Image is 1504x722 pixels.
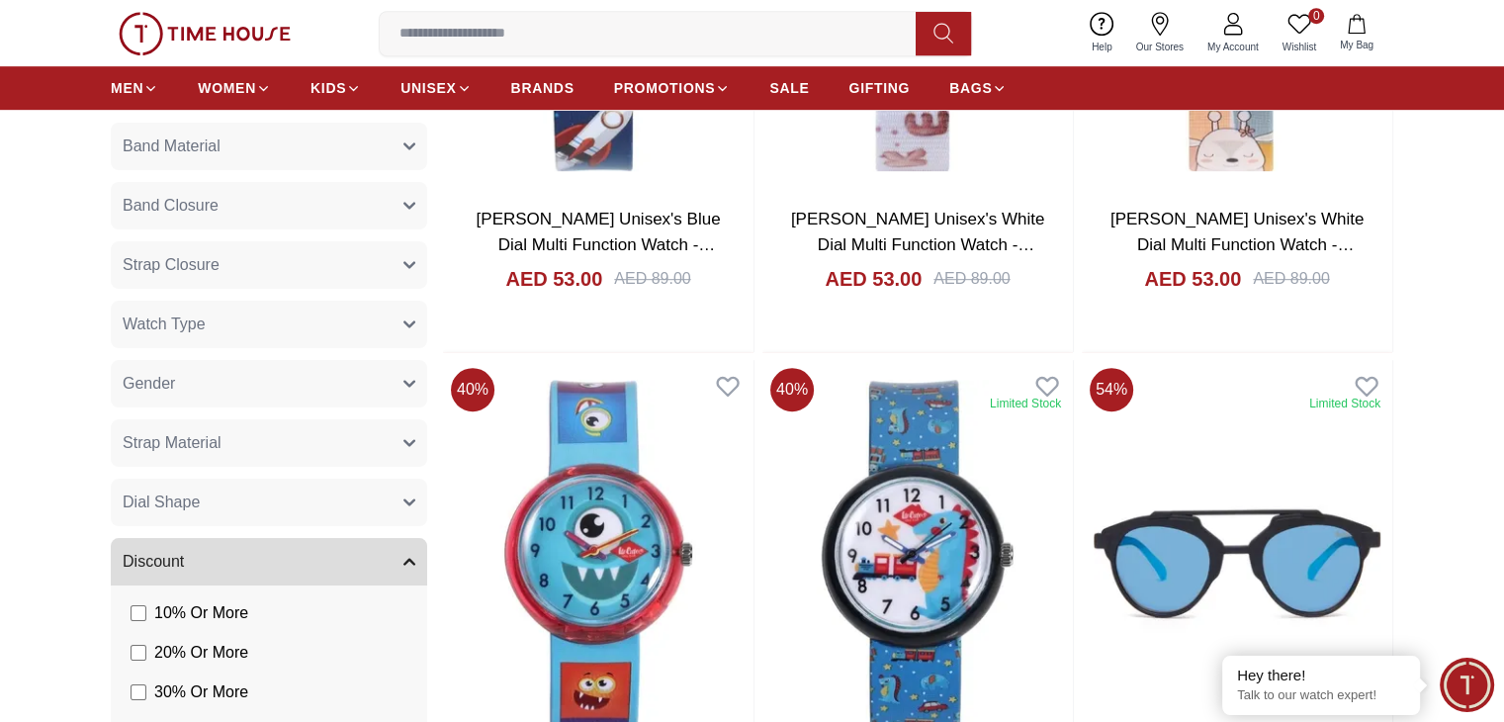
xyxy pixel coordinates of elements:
input: 20% Or More [131,645,146,661]
img: ... [119,12,291,55]
span: 10 % Or More [154,601,248,625]
span: GIFTING [848,78,910,98]
span: Watch Type [123,313,206,336]
button: Dial Shape [111,479,427,526]
span: Dial Shape [123,491,200,514]
button: Band Material [111,123,427,170]
a: [PERSON_NAME] Unisex's White Dial Multi Function Watch - LC.K.3.837 [791,210,1044,279]
a: MEN [111,70,158,106]
span: Discount [123,550,184,574]
a: PROMOTIONS [614,70,731,106]
span: UNISEX [400,78,456,98]
h4: AED 53.00 [825,265,922,293]
a: Help [1080,8,1124,58]
a: BRANDS [511,70,575,106]
button: Discount [111,538,427,586]
h4: AED 53.00 [1144,265,1241,293]
span: 40 % [770,368,814,411]
button: Band Closure [111,182,427,229]
span: Band Closure [123,194,219,218]
span: My Bag [1332,38,1381,52]
div: AED 89.00 [933,267,1010,291]
div: AED 89.00 [614,267,690,291]
a: 0Wishlist [1271,8,1328,58]
a: SALE [769,70,809,106]
button: Strap Closure [111,241,427,289]
a: Our Stores [1124,8,1195,58]
input: 30% Or More [131,684,146,700]
a: UNISEX [400,70,471,106]
span: 0 [1308,8,1324,24]
a: [PERSON_NAME] Unisex's Blue Dial Multi Function Watch - LC.K.2.999 [477,210,721,279]
a: WOMEN [198,70,271,106]
button: Strap Material [111,419,427,467]
div: Chat Widget [1440,658,1494,712]
div: Hey there! [1237,666,1405,685]
a: BAGS [949,70,1007,106]
span: Our Stores [1128,40,1192,54]
span: Gender [123,372,175,396]
span: 20 % Or More [154,641,248,665]
h4: AED 53.00 [505,265,602,293]
span: Strap Closure [123,253,220,277]
a: GIFTING [848,70,910,106]
span: KIDS [310,78,346,98]
span: BAGS [949,78,992,98]
span: 30 % Or More [154,680,248,704]
span: PROMOTIONS [614,78,716,98]
span: MEN [111,78,143,98]
div: AED 89.00 [1253,267,1329,291]
span: Help [1084,40,1120,54]
div: Limited Stock [990,396,1061,411]
input: 10% Or More [131,605,146,621]
span: WOMEN [198,78,256,98]
span: Strap Material [123,431,221,455]
span: 40 % [451,368,494,411]
div: Limited Stock [1309,396,1380,411]
p: Talk to our watch expert! [1237,687,1405,704]
span: SALE [769,78,809,98]
button: Watch Type [111,301,427,348]
a: [PERSON_NAME] Unisex's White Dial Multi Function Watch - LC.K.4.838 [1110,210,1364,279]
span: My Account [1199,40,1267,54]
span: 54 % [1090,368,1133,411]
span: Wishlist [1275,40,1324,54]
span: Band Material [123,135,221,158]
button: Gender [111,360,427,407]
a: KIDS [310,70,361,106]
span: BRANDS [511,78,575,98]
button: My Bag [1328,10,1385,56]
